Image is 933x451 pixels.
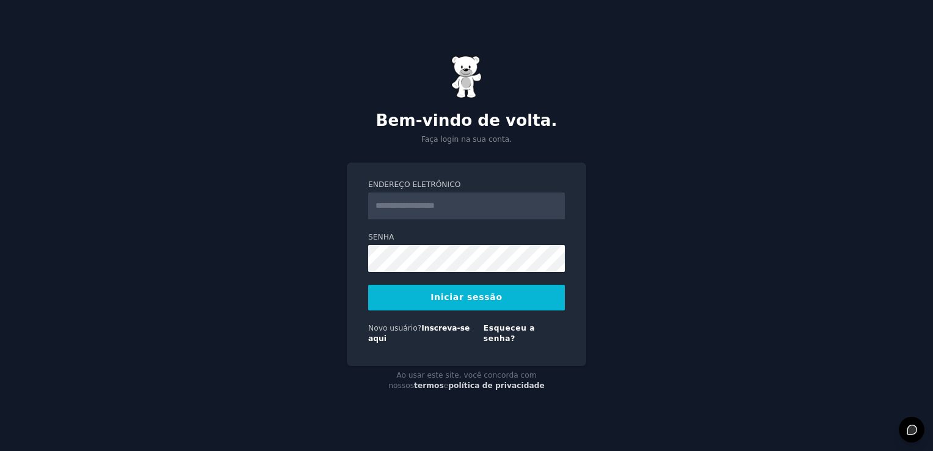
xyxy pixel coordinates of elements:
[368,232,565,243] label: Senha
[484,324,535,343] a: Esqueceu a senha?
[347,134,586,145] p: Faça login na sua conta.
[347,111,586,131] h2: Bem-vindo de volta.
[347,366,586,396] div: Ao usar este site, você concorda com nossos e
[448,381,545,390] a: política de privacidade
[368,285,565,310] button: Iniciar sessão
[368,324,421,332] span: Novo usuário?
[368,180,565,191] label: Endereço eletrônico
[414,381,444,390] a: termos
[451,56,482,98] img: Ursinho de goma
